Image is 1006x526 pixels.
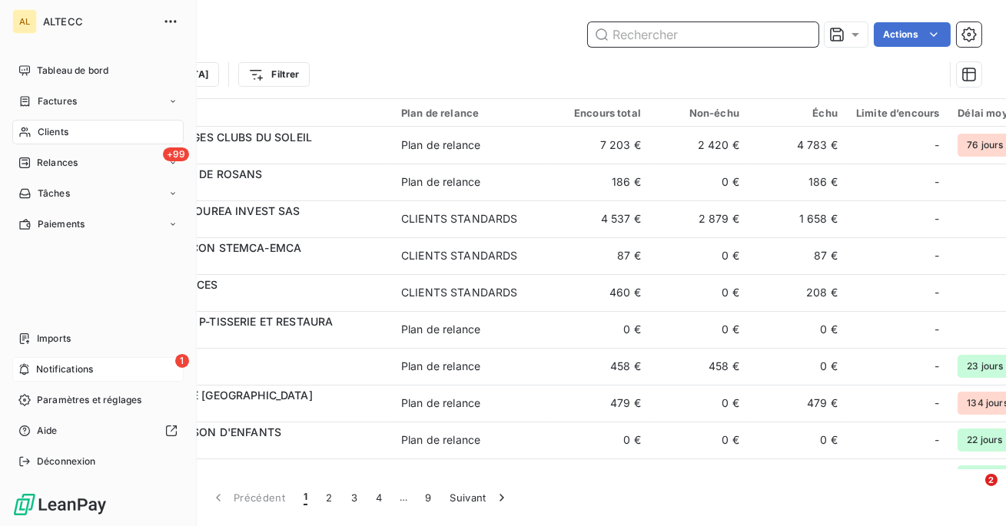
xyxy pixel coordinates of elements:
button: 9 [416,481,440,514]
span: Paramètres et réglages [37,393,141,407]
td: 186 € [552,164,650,200]
span: - [935,211,939,227]
iframe: Intercom live chat [954,474,991,511]
span: - [935,248,939,263]
span: Clients [38,125,68,139]
button: Suivant [441,481,519,514]
span: C000023005 [106,293,383,308]
td: 479 € [749,385,847,422]
span: - [935,395,939,411]
td: 0 € [650,385,749,422]
td: 2 879 € [650,200,749,237]
span: - [935,174,939,190]
td: 458 € [650,348,749,385]
div: Plan de relance [401,107,543,119]
div: Non-échu [659,107,739,119]
div: Encours total [561,107,641,119]
td: 458 € [552,348,650,385]
td: 4 783 € [749,127,847,164]
span: Imports [37,332,71,346]
div: Plan de relance [401,174,480,190]
td: 0 € [650,311,749,348]
div: CLIENTS STANDARDS [401,285,518,300]
button: Filtrer [238,62,309,87]
td: 0 € [749,422,847,458]
span: 1 [304,490,307,505]
span: C000023709 [106,256,383,271]
span: 2 [985,474,998,486]
td: 0 € [552,422,650,458]
button: 4 [367,481,391,514]
div: CLIENTS STANDARDS [401,211,518,227]
span: - [935,137,939,153]
span: 2 ALPES - VILLAGES CLUBS DU SOLEIL [106,131,312,144]
td: 186 € [749,164,847,200]
span: ALTECC [43,15,154,28]
span: C000023203 [106,366,383,382]
td: 7 203 € [552,127,650,164]
td: 87 € [749,237,847,274]
a: Aide [12,418,184,443]
td: 0 € [650,274,749,311]
td: 0 € [552,311,650,348]
div: Plan de relance [401,137,480,153]
td: 0 € [749,348,847,385]
span: - [935,432,939,448]
span: C000023347 [106,182,383,197]
div: CLIENTS STANDARDS [401,248,518,263]
span: Relances [37,156,78,170]
div: Plan de relance [401,359,480,374]
button: 2 [317,481,341,514]
span: - [935,359,939,374]
div: Plan de relance [401,432,480,448]
div: Plan de relance [401,322,480,337]
div: Plan de relance [401,395,480,411]
td: 479 € [552,385,650,422]
td: 1 658 € [749,200,847,237]
td: 0 € [650,422,749,458]
td: 0 € [650,164,749,200]
span: Déconnexion [37,455,96,468]
td: 87 € [552,237,650,274]
span: +99 [163,147,189,161]
span: C000036524 [106,440,383,455]
button: Précédent [201,481,294,514]
div: Échu [758,107,838,119]
td: 2 716 € [650,458,749,495]
td: 460 € [552,274,650,311]
span: Paiements [38,217,85,231]
td: 11 374 € [552,458,650,495]
img: Logo LeanPay [12,492,108,517]
span: C000042006 [106,403,383,418]
span: Tâches [38,187,70,200]
span: Factures [38,94,77,108]
span: Notifications [36,362,93,376]
span: C000035670 [106,145,383,160]
button: 1 [294,481,317,514]
div: AL [12,9,37,34]
td: 0 € [650,237,749,274]
span: ADONIS GOLF DE [GEOGRAPHIC_DATA] [106,389,313,402]
button: 3 [342,481,367,514]
span: ACACIAS BRIANCON STEMCA-EMCA [106,241,301,254]
td: 4 537 € [552,200,650,237]
span: Aide [37,424,58,438]
button: Actions [874,22,951,47]
span: - [935,285,939,300]
td: 17 318 € [749,458,847,495]
span: C000048937 [106,219,383,234]
td: 2 420 € [650,127,749,164]
span: C000039125 [106,329,383,345]
span: Tableau de bord [37,64,108,78]
span: ABRIES HOTEL - OUREA INVEST SAS [106,204,300,217]
span: 1 [175,354,189,368]
span: - [935,322,939,337]
div: Limite d’encours [856,107,939,119]
td: 0 € [749,311,847,348]
td: 208 € [749,274,847,311]
span: … [391,485,416,510]
span: [PERSON_NAME] P-TISSERIE ET RESTAURA [106,315,333,328]
input: Rechercher [588,22,818,47]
